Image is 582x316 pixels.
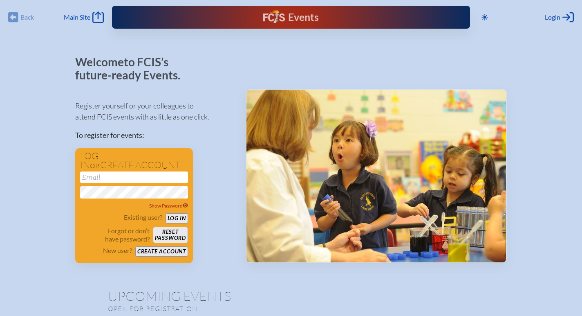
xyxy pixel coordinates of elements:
span: Main Site [64,13,90,21]
div: FCIS Events — Future ready [215,10,367,25]
p: Open for registration [108,305,324,313]
input: Email [80,172,188,183]
button: Create account [135,246,188,257]
button: Log in [166,213,188,223]
p: Welcome to FCIS’s future-ready Events. [75,56,190,81]
h1: Upcoming Events [108,289,474,302]
span: Show Password [149,203,188,209]
p: To register for events: [75,130,233,141]
img: Events [246,90,506,262]
p: Register yourself or your colleagues to attend FCIS events with as little as one click. [75,100,233,122]
button: Resetpassword [153,227,188,243]
p: Forgot or don’t have password? [80,227,150,243]
span: or [90,162,100,170]
h1: Log in create account [80,151,188,170]
p: Existing user? [124,213,162,221]
p: New user? [103,246,132,255]
a: Main Site [64,11,104,23]
span: Login [545,13,560,21]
